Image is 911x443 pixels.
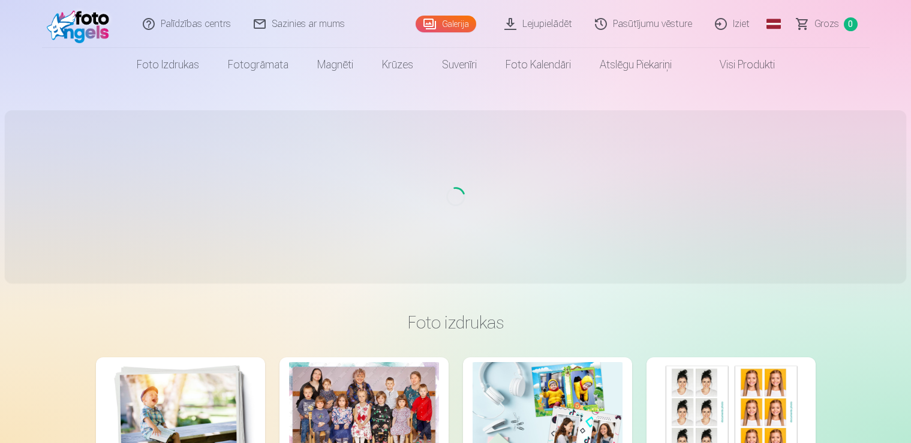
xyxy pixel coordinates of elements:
[214,48,303,82] a: Fotogrāmata
[416,16,476,32] a: Galerija
[47,5,116,43] img: /fa1
[844,17,858,31] span: 0
[368,48,428,82] a: Krūzes
[106,312,806,333] h3: Foto izdrukas
[686,48,789,82] a: Visi produkti
[491,48,585,82] a: Foto kalendāri
[303,48,368,82] a: Magnēti
[122,48,214,82] a: Foto izdrukas
[428,48,491,82] a: Suvenīri
[585,48,686,82] a: Atslēgu piekariņi
[814,17,839,31] span: Grozs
